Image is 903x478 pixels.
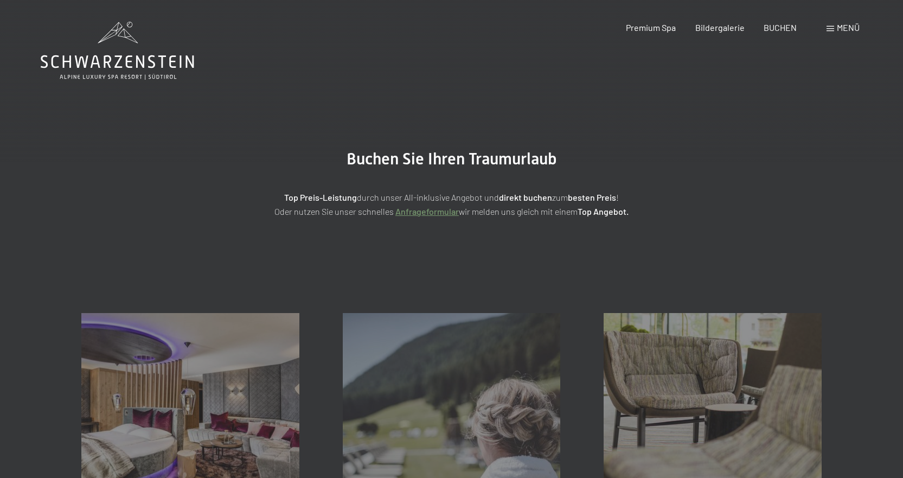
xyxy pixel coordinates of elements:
[568,192,616,202] strong: besten Preis
[578,206,629,216] strong: Top Angebot.
[499,192,552,202] strong: direkt buchen
[395,206,459,216] a: Anfrageformular
[284,192,357,202] strong: Top Preis-Leistung
[695,22,745,33] a: Bildergalerie
[181,190,723,218] p: durch unser All-inklusive Angebot und zum ! Oder nutzen Sie unser schnelles wir melden uns gleich...
[626,22,676,33] a: Premium Spa
[764,22,797,33] a: BUCHEN
[347,149,557,168] span: Buchen Sie Ihren Traumurlaub
[837,22,860,33] span: Menü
